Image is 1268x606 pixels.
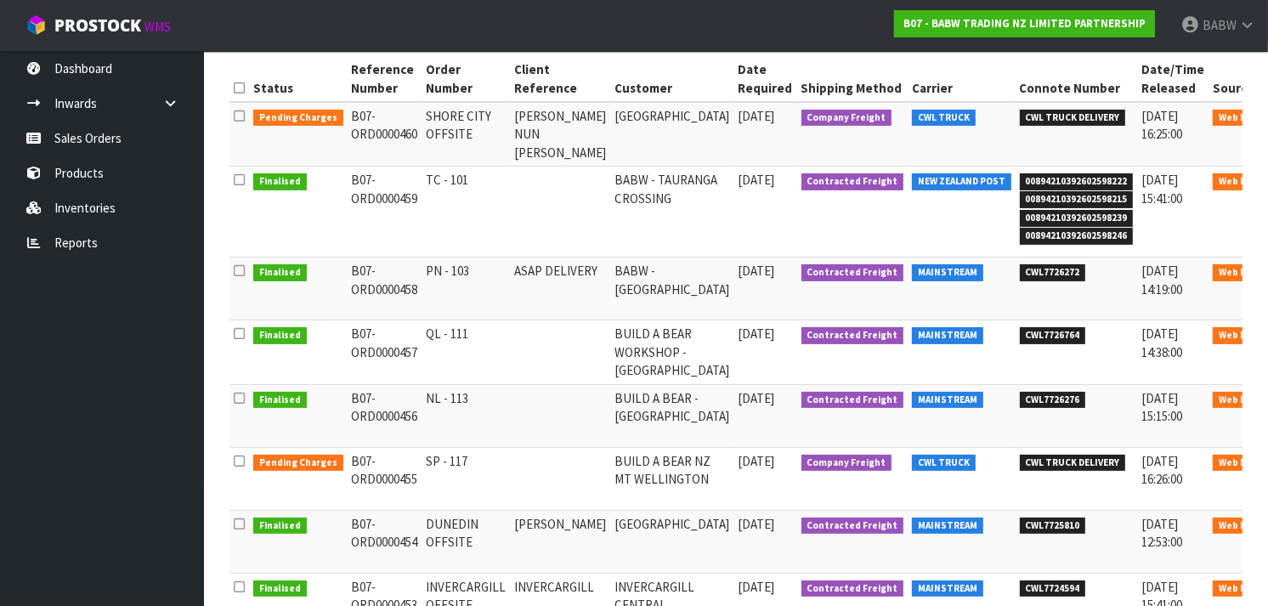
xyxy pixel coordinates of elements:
span: Company Freight [801,110,892,127]
span: Finalised [253,392,307,409]
td: PN - 103 [422,258,511,320]
td: BUILD A BEAR WORKSHOP - [GEOGRAPHIC_DATA] [611,320,734,384]
th: Reference Number [348,56,422,102]
td: B07-ORD0000456 [348,384,422,447]
td: DUNEDIN OFFSITE [422,510,511,573]
td: QL - 111 [422,320,511,384]
td: B07-ORD0000459 [348,167,422,258]
th: Carrier [908,56,1016,102]
span: Contracted Freight [801,518,904,535]
th: Connote Number [1016,56,1138,102]
td: BABW - TAURANGA CROSSING [611,167,734,258]
span: [DATE] [739,390,775,406]
span: MAINSTREAM [912,518,983,535]
td: [GEOGRAPHIC_DATA] [611,510,734,573]
th: Status [249,56,348,102]
span: Contracted Freight [801,264,904,281]
span: [DATE] 12:53:00 [1141,516,1182,550]
th: Date Required [734,56,797,102]
span: Finalised [253,327,307,344]
span: Contracted Freight [801,392,904,409]
span: NEW ZEALAND POST [912,173,1011,190]
span: MAINSTREAM [912,264,983,281]
td: SHORE CITY OFFSITE [422,102,511,167]
td: BUILD A BEAR NZ MT WELLINGTON [611,447,734,510]
td: B07-ORD0000457 [348,320,422,384]
span: Company Freight [801,455,892,472]
span: Finalised [253,581,307,598]
span: Finalised [253,518,307,535]
span: [DATE] [739,516,775,532]
span: 00894210392602598215 [1020,191,1134,208]
strong: B07 - BABW TRADING NZ LIMITED PARTNERSHIP [903,16,1146,31]
span: [DATE] 15:41:00 [1141,172,1182,206]
th: Order Number [422,56,511,102]
span: CWL TRUCK [912,455,976,472]
span: CWL7724594 [1020,581,1086,598]
span: CWL TRUCK DELIVERY [1020,455,1126,472]
span: CWL TRUCK DELIVERY [1020,110,1126,127]
th: Shipping Method [797,56,909,102]
span: CWL7726764 [1020,327,1086,344]
span: MAINSTREAM [912,581,983,598]
span: [DATE] [739,263,775,279]
span: Finalised [253,264,307,281]
th: Customer [611,56,734,102]
span: CWL7725810 [1020,518,1086,535]
span: Pending Charges [253,110,343,127]
span: [DATE] [739,453,775,469]
span: CWL7726276 [1020,392,1086,409]
td: BUILD A BEAR - [GEOGRAPHIC_DATA] [611,384,734,447]
span: [DATE] [739,326,775,342]
span: MAINSTREAM [912,392,983,409]
span: [DATE] [739,579,775,595]
th: Date/Time Released [1137,56,1209,102]
td: ASAP DELIVERY [511,258,611,320]
span: Contracted Freight [801,173,904,190]
td: B07-ORD0000458 [348,258,422,320]
img: cube-alt.png [25,14,47,36]
td: [PERSON_NAME] [511,510,611,573]
td: B07-ORD0000460 [348,102,422,167]
span: ProStock [54,14,141,37]
span: [DATE] [739,172,775,188]
span: [DATE] 16:26:00 [1141,453,1182,487]
span: 00894210392602598222 [1020,173,1134,190]
span: CWL7726272 [1020,264,1086,281]
td: NL - 113 [422,384,511,447]
span: Pending Charges [253,455,343,472]
span: Finalised [253,173,307,190]
span: [DATE] 14:19:00 [1141,263,1182,297]
span: BABW [1203,17,1237,33]
span: [DATE] 16:25:00 [1141,108,1182,142]
td: [GEOGRAPHIC_DATA] [611,102,734,167]
td: TC - 101 [422,167,511,258]
span: Contracted Freight [801,581,904,598]
span: [DATE] 14:38:00 [1141,326,1182,360]
td: SP - 117 [422,447,511,510]
span: 00894210392602598246 [1020,228,1134,245]
span: Contracted Freight [801,327,904,344]
span: 00894210392602598239 [1020,210,1134,227]
td: [PERSON_NAME] NUN [PERSON_NAME] [511,102,611,167]
span: [DATE] [739,108,775,124]
span: CWL TRUCK [912,110,976,127]
span: MAINSTREAM [912,327,983,344]
td: B07-ORD0000454 [348,510,422,573]
th: Client Reference [511,56,611,102]
td: B07-ORD0000455 [348,447,422,510]
td: BABW - [GEOGRAPHIC_DATA] [611,258,734,320]
small: WMS [144,19,171,35]
span: [DATE] 15:15:00 [1141,390,1182,424]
